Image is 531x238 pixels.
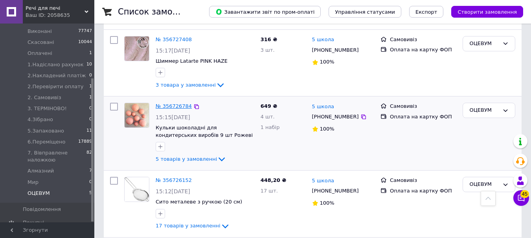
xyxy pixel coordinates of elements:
[125,177,149,202] img: Фото товару
[86,61,92,68] span: 10
[312,47,359,53] span: [PHONE_NUMBER]
[28,39,54,46] span: Скасовані
[312,114,359,120] span: [PHONE_NUMBER]
[261,114,275,120] span: 4 шт.
[89,190,92,197] span: 5
[261,36,277,42] span: 316 ₴
[156,82,225,88] a: 3 товара у замовленні
[23,206,61,213] span: Повідомлення
[26,5,85,12] span: Речі для печі
[156,156,217,162] span: 5 товарів у замовленні
[261,124,280,130] span: 1 набір
[469,106,499,114] div: ОЦЕВУМ
[78,28,92,35] span: 77747
[443,9,523,15] a: Створити замовлення
[261,177,287,183] span: 448,20 ₴
[28,61,84,68] span: 1.Надіслано рахунок
[390,36,456,43] div: Самовивіз
[89,179,92,186] span: 0
[451,6,523,18] button: Створити замовлення
[520,190,529,198] span: 45
[89,83,92,90] span: 1
[156,114,190,120] span: 15:15[DATE]
[118,7,198,16] h1: Список замовлень
[28,105,67,112] span: 3. ТЕРМІНОВО!
[28,83,84,90] span: 2.Перевірити оплату
[320,59,334,65] span: 100%
[89,167,92,174] span: 7
[156,58,228,64] a: Шиммер Latarte PINK HAZE
[28,50,52,57] span: Оплачені
[28,138,66,145] span: 6.Переміщено
[261,103,277,109] span: 649 ₴
[156,103,192,109] a: № 356726784
[28,149,86,164] span: 7. Вівправлене наложкою
[261,188,278,194] span: 17 шт.
[156,156,226,162] a: 5 товарів у замовленні
[390,46,456,53] div: Оплата на картку ФОП
[390,177,456,184] div: Самовивіз
[261,47,275,53] span: 3 шт.
[26,12,94,19] div: Ваш ID: 2058635
[156,223,230,229] a: 17 товарів у замовленні
[124,177,149,202] a: Фото товару
[390,187,456,194] div: Оплата на картку ФОП
[312,103,334,111] a: 5 школа
[28,179,39,186] span: Мир
[78,138,92,145] span: 17889
[89,94,92,101] span: 1
[86,149,92,164] span: 82
[23,219,44,226] span: Покупці
[28,127,64,134] span: 5.Запаковано
[513,190,529,206] button: Чат з покупцем45
[89,116,92,123] span: 0
[89,50,92,57] span: 1
[125,103,149,127] img: Фото товару
[409,6,444,18] button: Експорт
[329,6,401,18] button: Управління статусами
[156,36,192,42] a: № 356727408
[320,126,334,132] span: 100%
[156,199,242,205] a: Сито металеве з ручкою (20 см)
[390,113,456,120] div: Оплата на картку ФОП
[28,116,53,123] span: 4.Зібрано
[156,47,190,54] span: 15:17[DATE]
[28,72,86,79] span: 2.Накладений платіж
[312,177,334,185] a: 5 школа
[156,188,190,194] span: 15:12[DATE]
[156,125,253,138] a: Кульки шоколадні для кондитерських виробів 9 шт Рожеві
[458,9,517,15] span: Створити замовлення
[215,8,314,15] span: Завантажити звіт по пром-оплаті
[89,72,92,79] span: 0
[390,103,456,110] div: Самовивіз
[89,105,92,112] span: 0
[335,9,395,15] span: Управління статусами
[78,39,92,46] span: 10044
[312,188,359,194] span: [PHONE_NUMBER]
[28,167,54,174] span: Алмазний
[28,28,52,35] span: Виконані
[415,9,437,15] span: Експорт
[86,127,92,134] span: 11
[124,36,149,61] a: Фото товару
[28,190,50,197] span: ОЦЕВУМ
[28,94,61,101] span: 2. Самовивіз
[156,177,192,183] a: № 356726152
[469,40,499,48] div: ОЦЕВУМ
[312,36,334,44] a: 5 школа
[209,6,321,18] button: Завантажити звіт по пром-оплаті
[320,200,334,206] span: 100%
[124,103,149,128] a: Фото товару
[156,82,216,88] span: 3 товара у замовленні
[469,180,499,189] div: ОЦЕВУМ
[125,36,149,61] img: Фото товару
[156,223,220,229] span: 17 товарів у замовленні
